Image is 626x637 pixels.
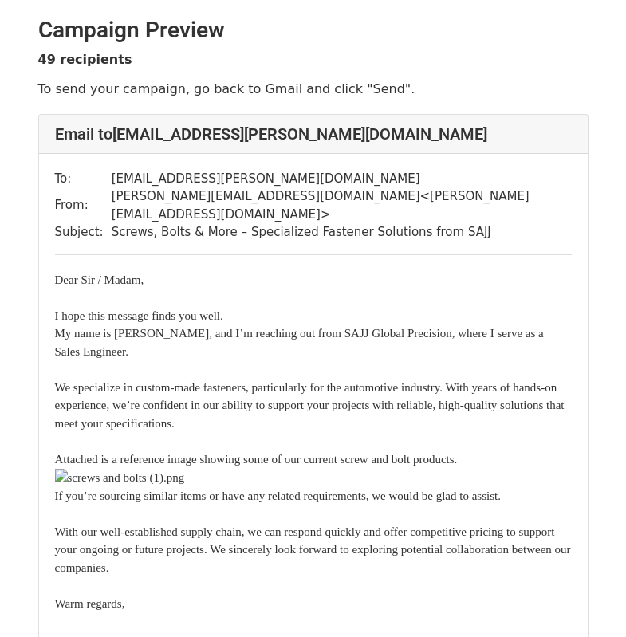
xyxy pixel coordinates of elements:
[55,223,112,242] td: Subject:
[55,327,571,610] font: My name is [PERSON_NAME], and I’m reaching out from SAJJ Global Precision, where I serve as a Sal...
[112,187,572,223] td: [PERSON_NAME][EMAIL_ADDRESS][DOMAIN_NAME] < [PERSON_NAME][EMAIL_ADDRESS][DOMAIN_NAME] >
[55,170,112,188] td: To:
[38,81,589,97] p: To send your campaign, go back to Gmail and click "Send".
[55,309,223,322] font: I hope this message finds you well.
[55,469,185,487] img: screws and bolts (1).png
[55,187,112,223] td: From:
[55,124,572,144] h4: Email to [EMAIL_ADDRESS][PERSON_NAME][DOMAIN_NAME]
[38,52,132,67] strong: 49 recipients
[112,223,572,242] td: Screws, Bolts & More – Specialized Fastener Solutions from SAJJ
[55,273,144,286] font: Dear Sir / Madam,
[38,17,589,44] h2: Campaign Preview
[112,170,572,188] td: [EMAIL_ADDRESS][PERSON_NAME][DOMAIN_NAME]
